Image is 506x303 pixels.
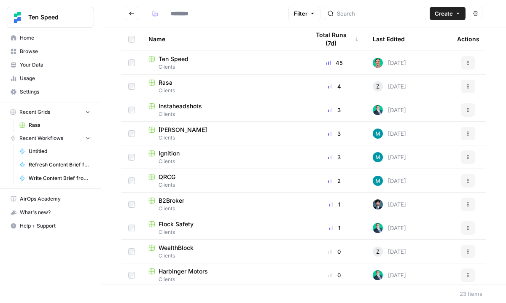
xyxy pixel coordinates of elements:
[148,205,296,212] span: Clients
[148,78,296,94] a: RasaClients
[159,102,202,110] span: Instaheadshots
[373,247,406,257] div: [DATE]
[373,27,405,51] div: Last Edited
[373,176,406,186] div: [DATE]
[457,27,479,51] div: Actions
[148,126,296,142] a: [PERSON_NAME]Clients
[373,270,406,280] div: [DATE]
[148,228,296,236] span: Clients
[310,200,359,209] div: 1
[148,220,296,236] a: Flock SafetyClients
[310,27,359,51] div: Total Runs (7d)
[148,149,296,165] a: IgnitionClients
[20,222,90,230] span: Help + Support
[148,181,296,189] span: Clients
[310,271,359,279] div: 0
[148,276,296,283] span: Clients
[148,134,296,142] span: Clients
[373,176,383,186] img: 9k9gt13slxq95qn7lcfsj5lxmi7v
[373,199,406,209] div: [DATE]
[148,244,296,260] a: WealthBlockClients
[16,145,94,158] a: Untitled
[148,267,296,283] a: Harbinger MotorsClients
[373,199,383,209] img: akd5wg4rckfd5i9ckwsdbvxucqo9
[10,10,25,25] img: Ten Speed Logo
[7,72,94,85] a: Usage
[373,270,383,280] img: loq7q7lwz012dtl6ci9jrncps3v6
[148,87,296,94] span: Clients
[310,59,359,67] div: 45
[373,129,406,139] div: [DATE]
[159,78,172,87] span: Rasa
[148,173,296,189] a: QRCGClients
[373,223,406,233] div: [DATE]
[7,106,94,118] button: Recent Grids
[310,247,359,256] div: 0
[159,55,188,63] span: Ten Speed
[159,267,208,276] span: Harbinger Motors
[373,129,383,139] img: 9k9gt13slxq95qn7lcfsj5lxmi7v
[310,177,359,185] div: 2
[16,172,94,185] a: Write Content Brief from Keyword [DEV]
[7,219,94,233] button: Help + Support
[376,247,379,256] span: Z
[29,121,90,129] span: Rasa
[7,206,94,219] button: What's new?
[159,126,207,134] span: [PERSON_NAME]
[373,81,406,91] div: [DATE]
[430,7,466,20] button: Create
[148,252,296,260] span: Clients
[16,118,94,132] a: Rasa
[28,13,79,21] span: Ten Speed
[159,196,184,205] span: B2Broker
[376,82,379,91] span: Z
[435,9,453,18] span: Create
[310,129,359,138] div: 3
[7,45,94,58] a: Browse
[159,244,194,252] span: WealthBlock
[7,7,94,28] button: Workspace: Ten Speed
[159,220,194,228] span: Flock Safety
[148,102,296,118] a: InstaheadshotsClients
[20,75,90,82] span: Usage
[20,88,90,96] span: Settings
[460,290,482,298] div: 23 Items
[20,48,90,55] span: Browse
[7,85,94,99] a: Settings
[373,58,383,68] img: 1eahkienco7l9xb1thyc3hpt8xf6
[148,27,296,51] div: Name
[7,132,94,145] button: Recent Workflows
[29,174,90,182] span: Write Content Brief from Keyword [DEV]
[20,195,90,203] span: AirOps Academy
[373,152,406,162] div: [DATE]
[294,9,307,18] span: Filter
[373,58,406,68] div: [DATE]
[19,108,50,116] span: Recent Grids
[373,223,383,233] img: loq7q7lwz012dtl6ci9jrncps3v6
[310,106,359,114] div: 3
[7,31,94,45] a: Home
[310,82,359,91] div: 4
[7,192,94,206] a: AirOps Academy
[373,105,383,115] img: loq7q7lwz012dtl6ci9jrncps3v6
[148,110,296,118] span: Clients
[16,158,94,172] a: Refresh Content Brief from Keyword [DEV]
[148,55,296,71] a: Ten SpeedClients
[159,149,180,158] span: Ignition
[20,61,90,69] span: Your Data
[373,152,383,162] img: 9k9gt13slxq95qn7lcfsj5lxmi7v
[148,196,296,212] a: B2BrokerClients
[337,9,423,18] input: Search
[148,158,296,165] span: Clients
[125,7,138,20] button: Go back
[29,161,90,169] span: Refresh Content Brief from Keyword [DEV]
[20,34,90,42] span: Home
[288,7,320,20] button: Filter
[148,63,296,71] span: Clients
[29,147,90,155] span: Untitled
[310,153,359,161] div: 3
[19,134,63,142] span: Recent Workflows
[310,224,359,232] div: 1
[7,58,94,72] a: Your Data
